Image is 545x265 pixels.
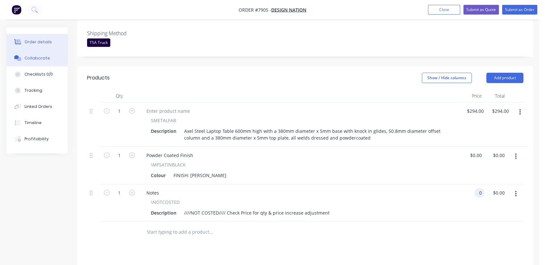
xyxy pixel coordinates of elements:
div: Axel Steel Laptop Table 600mm high with a 380mm diameter x 5mm base with knock in glides, 50.8mm ... [182,126,449,143]
div: Colour [148,171,168,180]
button: Linked Orders [6,99,68,115]
div: Powder Coated Finish [141,151,198,160]
button: Collaborate [6,50,68,66]
button: Tracking [6,82,68,99]
div: Qty [100,90,139,102]
div: Products [87,74,110,82]
span: \NOTCOSTED [151,199,180,206]
div: Linked Orders [25,104,52,110]
span: Order #7905 - [239,7,271,13]
img: Factory [12,5,21,15]
div: Order details [25,39,52,45]
div: Checklists 0/0 [25,71,53,77]
input: Start typing to add a product... [146,226,275,238]
div: Notes [141,188,164,197]
div: Collaborate [25,55,50,61]
button: Checklists 0/0 [6,66,68,82]
a: Design Nation [271,7,306,13]
button: Order details [6,34,68,50]
label: Shipping Method [87,29,168,37]
div: Total [484,90,508,102]
button: Submit as Quote [463,5,499,15]
div: Timeline [25,120,42,126]
span: \MFSATINBLACK [151,161,186,168]
div: Price [461,90,484,102]
div: Description [148,208,179,217]
button: Add product [486,73,523,83]
button: Show / Hide columns [422,73,472,83]
div: Tracking [25,88,42,93]
button: Timeline [6,115,68,131]
div: Description [148,126,179,136]
div: Profitability [25,136,49,142]
button: Submit as Order [502,5,537,15]
div: FINISH: [PERSON_NAME] [171,171,229,180]
div: ////NOT COSTED//// Check Price for qty & price increase adjustment [182,208,332,217]
div: TSA Truck [87,38,110,47]
span: SMETALFAB [151,117,176,124]
button: Profitability [6,131,68,147]
button: Close [428,5,460,15]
